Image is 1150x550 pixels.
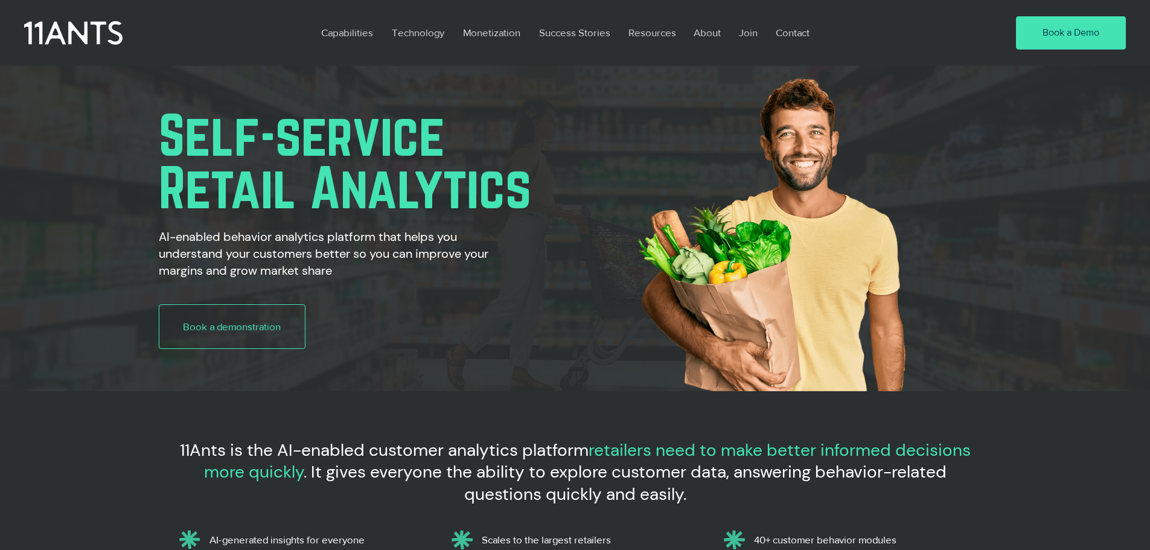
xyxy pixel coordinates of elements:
[159,228,522,279] h2: AI-enabled behavior analytics platform that helps you understand your customers better so you can...
[304,461,947,505] span: . It gives everyone the ability to explore customer data, answering behavior-related questions qu...
[770,19,816,46] p: Contact
[685,19,730,46] a: About
[312,19,981,46] nav: Site
[1016,16,1126,50] a: Book a Demo
[619,19,685,46] a: Resources
[383,19,454,46] a: Technology
[180,439,589,461] span: 11Ants is the AI-enabled customer analytics platform
[159,304,305,349] a: Book a demonstration
[530,19,619,46] a: Success Stories
[688,19,727,46] p: About
[386,19,450,46] p: Technology
[315,19,379,46] p: Capabilities
[457,19,526,46] p: Monetization
[1043,26,1099,39] span: Book a Demo
[159,156,531,219] span: Retail Analytics
[454,19,530,46] a: Monetization
[730,19,767,46] a: Join
[312,19,383,46] a: Capabilities
[767,19,820,46] a: Contact
[159,103,445,166] span: Self-service
[209,534,365,545] span: AI-generated insights for everyone
[482,534,701,546] p: Scales to the largest retailers
[733,19,764,46] p: Join
[533,19,616,46] p: Success Stories
[183,319,281,334] span: Book a demonstration
[754,534,974,546] p: 40+ customer behavior modules
[622,19,682,46] p: Resources
[204,439,971,483] span: retailers need to make better informed decisions more quickly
